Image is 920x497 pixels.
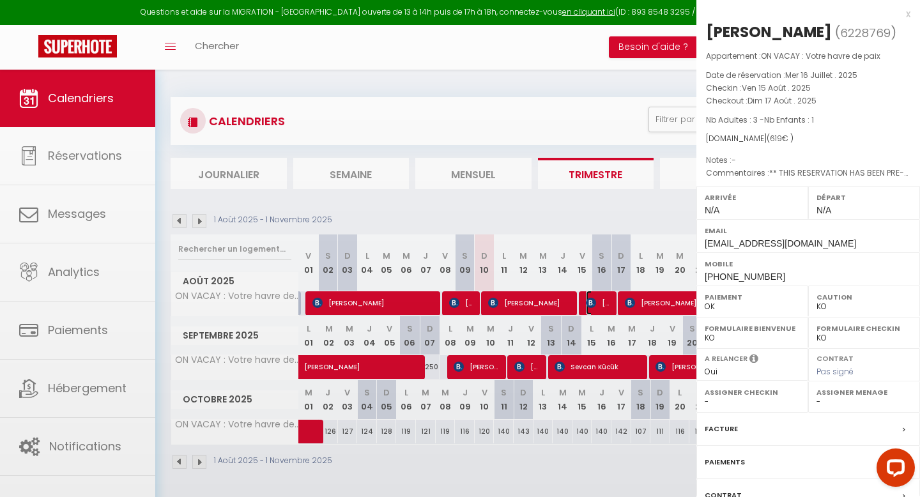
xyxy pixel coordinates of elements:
[770,133,782,144] span: 619
[785,70,857,80] span: Mer 16 Juillet . 2025
[816,366,854,377] span: Pas signé
[816,205,831,215] span: N/A
[816,291,912,303] label: Caution
[705,386,800,399] label: Assigner Checkin
[706,50,910,63] p: Appartement :
[705,322,800,335] label: Formulaire Bienvenue
[816,191,912,204] label: Départ
[816,322,912,335] label: Formulaire Checkin
[705,353,747,364] label: A relancer
[705,205,719,215] span: N/A
[705,257,912,270] label: Mobile
[706,22,832,42] div: [PERSON_NAME]
[732,155,736,165] span: -
[840,25,891,41] span: 6228769
[866,443,920,497] iframe: LiveChat chat widget
[706,133,910,145] div: [DOMAIN_NAME]
[705,224,912,237] label: Email
[705,238,856,249] span: [EMAIL_ADDRESS][DOMAIN_NAME]
[705,291,800,303] label: Paiement
[742,82,811,93] span: Ven 15 Août . 2025
[816,353,854,362] label: Contrat
[705,271,785,282] span: [PHONE_NUMBER]
[706,82,910,95] p: Checkin :
[705,422,738,436] label: Facture
[706,154,910,167] p: Notes :
[706,95,910,107] p: Checkout :
[706,114,814,125] span: Nb Adultes : 3 -
[705,191,800,204] label: Arrivée
[747,95,816,106] span: Dim 17 Août . 2025
[705,455,745,469] label: Paiements
[764,114,814,125] span: Nb Enfants : 1
[767,133,793,144] span: ( € )
[835,24,896,42] span: ( )
[816,386,912,399] label: Assigner Menage
[706,69,910,82] p: Date de réservation :
[696,6,910,22] div: x
[749,353,758,367] i: Sélectionner OUI si vous souhaiter envoyer les séquences de messages post-checkout
[706,167,910,180] p: Commentaires :
[761,50,880,61] span: ON VACAY : Votre havre de paix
